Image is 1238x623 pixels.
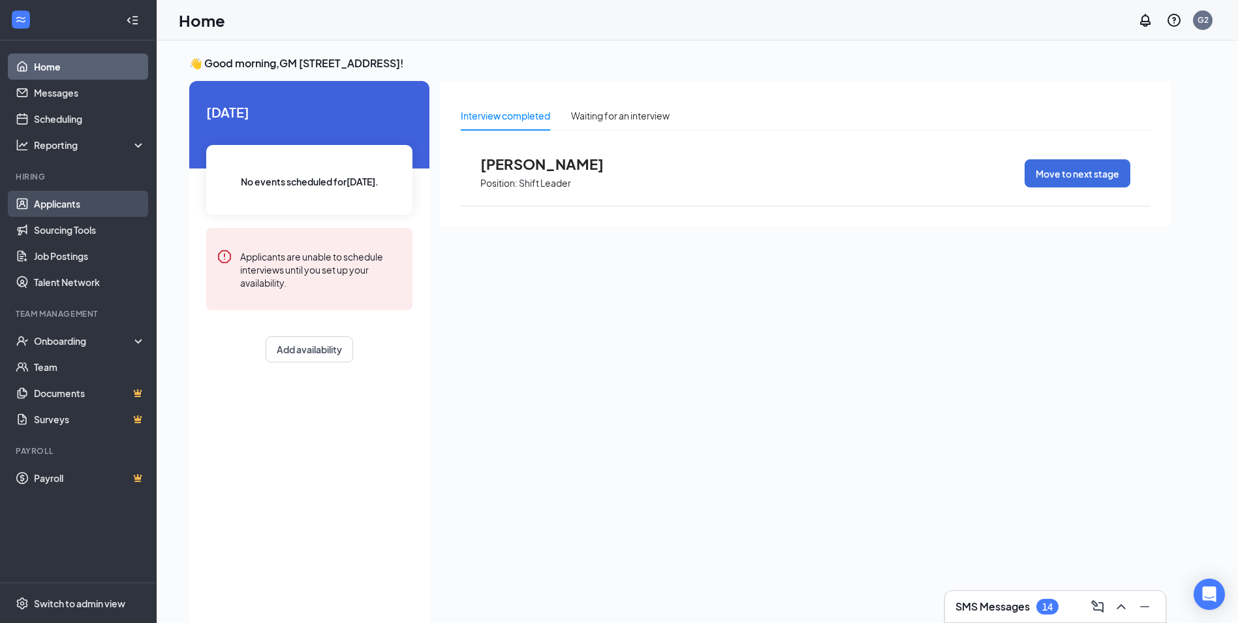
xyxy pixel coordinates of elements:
div: Team Management [16,308,143,319]
svg: Collapse [126,14,139,27]
h1: Home [179,9,225,31]
div: Interview completed [461,108,550,123]
a: Talent Network [34,269,146,295]
a: Team [34,354,146,380]
a: Home [34,54,146,80]
a: Job Postings [34,243,146,269]
span: No events scheduled for [DATE] . [241,174,379,189]
button: Minimize [1134,596,1155,617]
div: 14 [1042,601,1053,613]
a: Messages [34,80,146,106]
svg: WorkstreamLogo [14,13,27,26]
button: Move to next stage [1025,159,1130,187]
button: ChevronUp [1111,596,1132,617]
svg: ComposeMessage [1090,599,1106,615]
div: Waiting for an interview [571,108,670,123]
div: Reporting [34,138,146,152]
a: Sourcing Tools [34,217,146,243]
svg: Analysis [16,138,29,152]
div: Open Intercom Messenger [1194,579,1225,610]
button: Add availability [266,336,353,362]
span: [DATE] [206,102,412,122]
div: Applicants are unable to schedule interviews until you set up your availability. [240,249,402,289]
div: G2 [1198,14,1209,25]
h3: SMS Messages [955,599,1030,614]
button: ComposeMessage [1087,596,1108,617]
svg: UserCheck [16,334,29,347]
a: Applicants [34,191,146,217]
svg: Error [217,249,232,264]
svg: Notifications [1137,12,1153,28]
p: Position: [480,177,518,189]
a: DocumentsCrown [34,380,146,406]
div: Onboarding [34,334,134,347]
a: PayrollCrown [34,465,146,491]
h3: 👋 Good morning, GM [STREET_ADDRESS] ! [189,56,1171,71]
a: SurveysCrown [34,406,146,432]
span: [PERSON_NAME] [480,155,624,172]
div: Switch to admin view [34,597,125,610]
p: Shift Leader [519,177,571,189]
a: Scheduling [34,106,146,132]
div: Payroll [16,445,143,456]
svg: ChevronUp [1113,599,1129,615]
svg: QuestionInfo [1166,12,1182,28]
svg: Settings [16,597,29,610]
div: Hiring [16,171,143,182]
svg: Minimize [1137,599,1153,615]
